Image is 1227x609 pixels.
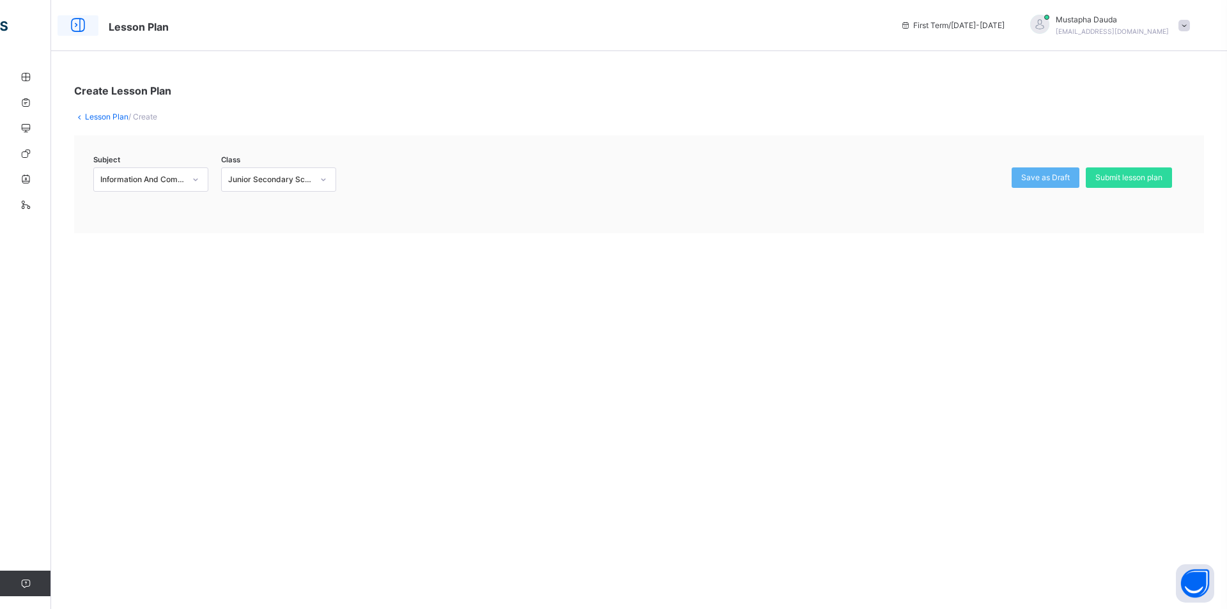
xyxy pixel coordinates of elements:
[900,20,1005,31] span: session/term information
[93,155,120,166] span: Subject
[228,174,313,185] div: Junior Secondary School One - A
[221,155,240,166] span: Class
[100,174,185,185] div: Information And Communication Technology (128)
[1095,172,1162,183] span: Submit lesson plan
[128,112,157,121] span: / Create
[109,20,169,33] span: Lesson Plan
[1021,172,1070,183] span: Save as Draft
[1017,14,1196,37] div: MustaphaDauda
[1176,564,1214,603] button: Open asap
[74,84,171,97] span: Create Lesson Plan
[1056,27,1169,35] span: [EMAIL_ADDRESS][DOMAIN_NAME]
[1056,14,1169,26] span: Mustapha Dauda
[85,112,128,121] a: Lesson Plan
